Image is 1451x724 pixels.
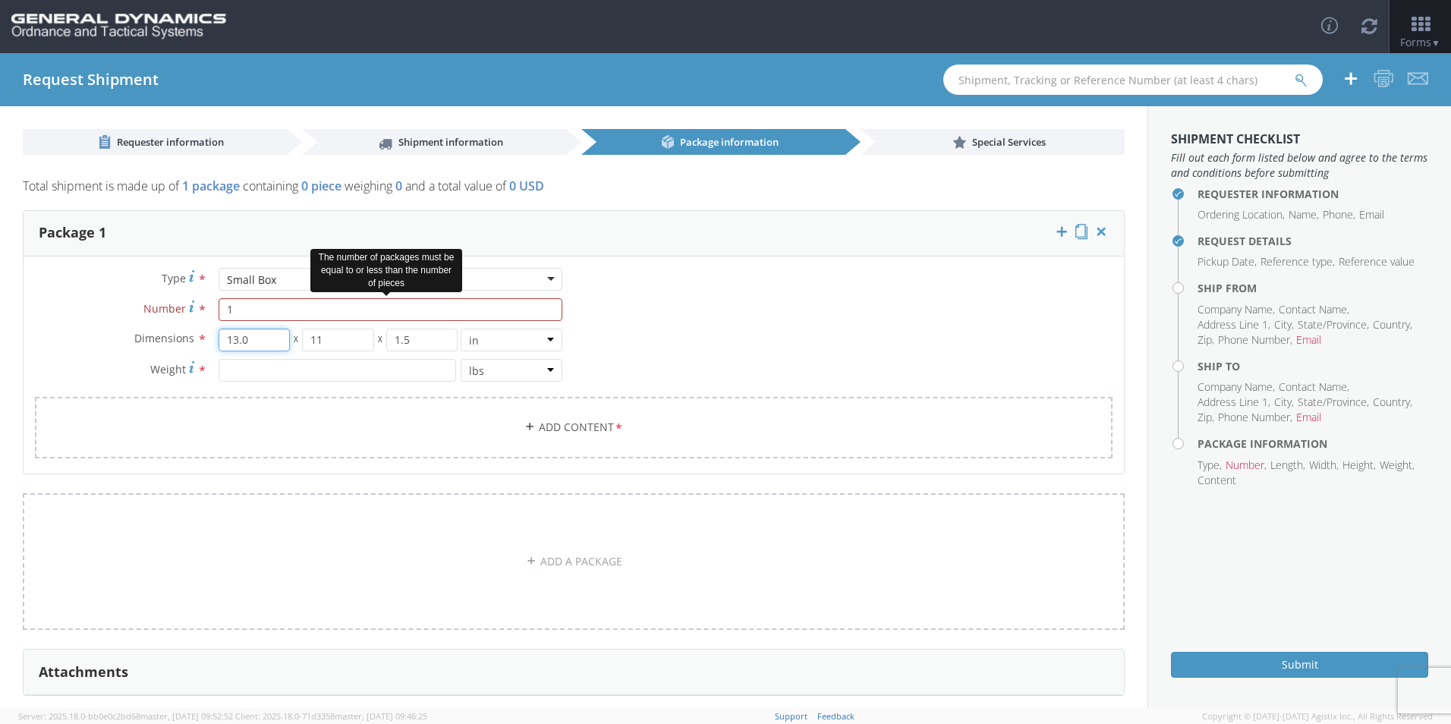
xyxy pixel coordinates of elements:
[1400,35,1440,49] span: Forms
[301,178,342,194] span: 0 piece
[227,272,276,288] div: Small Box
[39,225,106,241] h3: Package 1
[310,249,462,292] div: The number of packages must be equal to or less than the number of pieces
[1171,652,1428,678] button: Submit
[35,397,1113,458] a: Add Content
[23,129,287,155] a: Requester information
[1298,395,1369,410] li: State/Province
[1342,458,1376,473] li: Height
[150,362,186,376] span: Weight
[1198,438,1428,449] h4: Package Information
[509,178,544,194] span: 0 USD
[1373,317,1412,332] li: Country
[1198,332,1214,348] li: Zip
[943,65,1323,95] input: Shipment, Tracking or Reference Number (at least 4 chars)
[1431,36,1440,49] span: ▼
[374,329,386,351] span: X
[386,329,458,351] input: Height
[1296,410,1321,425] li: Email
[1289,207,1319,222] li: Name
[1373,395,1412,410] li: Country
[1198,302,1275,317] li: Company Name
[398,135,503,149] span: Shipment information
[1198,410,1214,425] li: Zip
[143,301,186,316] span: Number
[1198,254,1257,269] li: Pickup Date
[817,710,855,722] a: Feedback
[23,71,159,88] h4: Request Shipment
[39,665,128,680] h3: Attachments
[1218,410,1292,425] li: Phone Number
[1279,302,1349,317] li: Contact Name
[219,329,291,351] input: Length
[140,710,233,722] span: master, [DATE] 09:52:52
[1380,458,1415,473] li: Weight
[581,129,845,155] a: Package information
[1218,332,1292,348] li: Phone Number
[1198,379,1275,395] li: Company Name
[290,329,302,351] span: X
[1198,317,1270,332] li: Address Line 1
[1198,282,1428,294] h4: Ship From
[134,331,194,345] span: Dimensions
[302,329,374,351] input: Width
[395,178,402,194] span: 0
[1279,379,1349,395] li: Contact Name
[1274,317,1294,332] li: City
[1198,188,1428,200] h4: Requester Information
[1339,254,1415,269] li: Reference value
[11,14,226,39] img: gd-ots-0c3321f2eb4c994f95cb.png
[1359,207,1384,222] li: Email
[1309,458,1339,473] li: Width
[1226,458,1267,473] li: Number
[182,178,240,194] span: 1 package
[335,710,427,722] span: master, [DATE] 09:46:25
[972,135,1046,149] span: Special Services
[1198,473,1236,488] li: Content
[1323,207,1355,222] li: Phone
[117,135,224,149] span: Requester information
[1198,458,1222,473] li: Type
[235,710,427,722] span: Client: 2025.18.0-71d3358
[23,493,1125,630] a: ADD A PACKAGE
[775,710,807,722] a: Support
[1171,150,1428,181] span: Fill out each form listed below and agree to the terms and conditions before submitting
[162,271,186,285] span: Type
[1198,360,1428,372] h4: Ship To
[1198,207,1285,222] li: Ordering Location
[302,129,566,155] a: Shipment information
[1270,458,1305,473] li: Length
[1274,395,1294,410] li: City
[1198,235,1428,247] h4: Request Details
[18,710,233,722] span: Server: 2025.18.0-bb0e0c2bd68
[1296,332,1321,348] li: Email
[1261,254,1335,269] li: Reference type
[1202,710,1433,722] span: Copyright © [DATE]-[DATE] Agistix Inc., All Rights Reserved
[1171,133,1428,146] h3: Shipment Checklist
[1198,395,1270,410] li: Address Line 1
[1298,317,1369,332] li: State/Province
[861,129,1125,155] a: Special Services
[23,178,1125,203] p: Total shipment is made up of containing weighing and a total value of
[680,135,779,149] span: Package information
